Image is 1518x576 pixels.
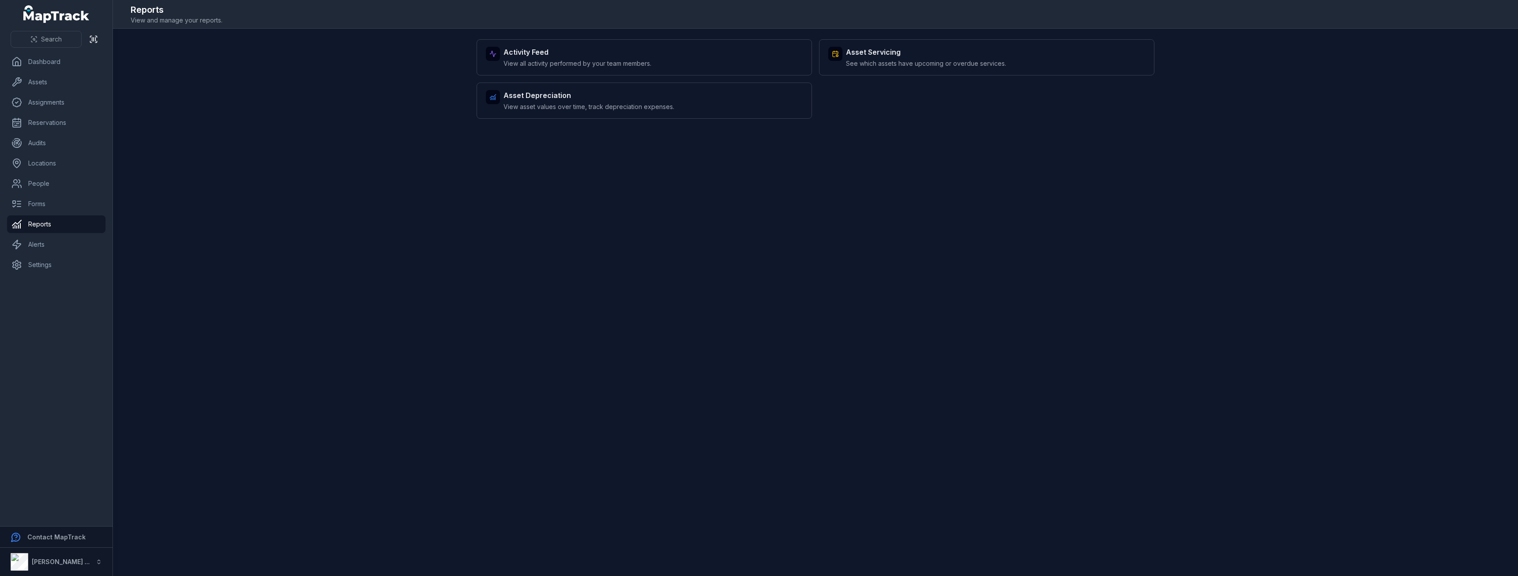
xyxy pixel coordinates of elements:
[846,59,1006,68] span: See which assets have upcoming or overdue services.
[7,215,105,233] a: Reports
[503,47,651,57] strong: Activity Feed
[27,533,86,541] strong: Contact MapTrack
[7,175,105,192] a: People
[131,4,222,16] h2: Reports
[7,236,105,253] a: Alerts
[7,94,105,111] a: Assignments
[41,35,62,44] span: Search
[503,59,651,68] span: View all activity performed by your team members.
[7,195,105,213] a: Forms
[7,53,105,71] a: Dashboard
[846,47,1006,57] strong: Asset Servicing
[7,114,105,132] a: Reservations
[32,558,104,565] strong: [PERSON_NAME] Group
[7,134,105,152] a: Audits
[7,256,105,274] a: Settings
[503,102,674,111] span: View asset values over time, track depreciation expenses.
[477,39,812,75] a: Activity FeedView all activity performed by your team members.
[131,16,222,25] span: View and manage your reports.
[477,83,812,119] a: Asset DepreciationView asset values over time, track depreciation expenses.
[11,31,82,48] button: Search
[7,154,105,172] a: Locations
[503,90,674,101] strong: Asset Depreciation
[23,5,90,23] a: MapTrack
[7,73,105,91] a: Assets
[819,39,1154,75] a: Asset ServicingSee which assets have upcoming or overdue services.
